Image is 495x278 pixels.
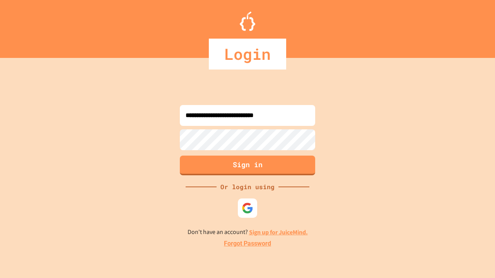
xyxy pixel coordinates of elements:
button: Sign in [180,156,315,175]
img: google-icon.svg [242,202,253,214]
a: Forgot Password [224,239,271,248]
div: Or login using [217,182,278,192]
div: Login [209,39,286,69]
a: Sign up for JuiceMind. [249,228,308,236]
img: Logo.svg [240,12,255,31]
p: Don't have an account? [188,227,308,237]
